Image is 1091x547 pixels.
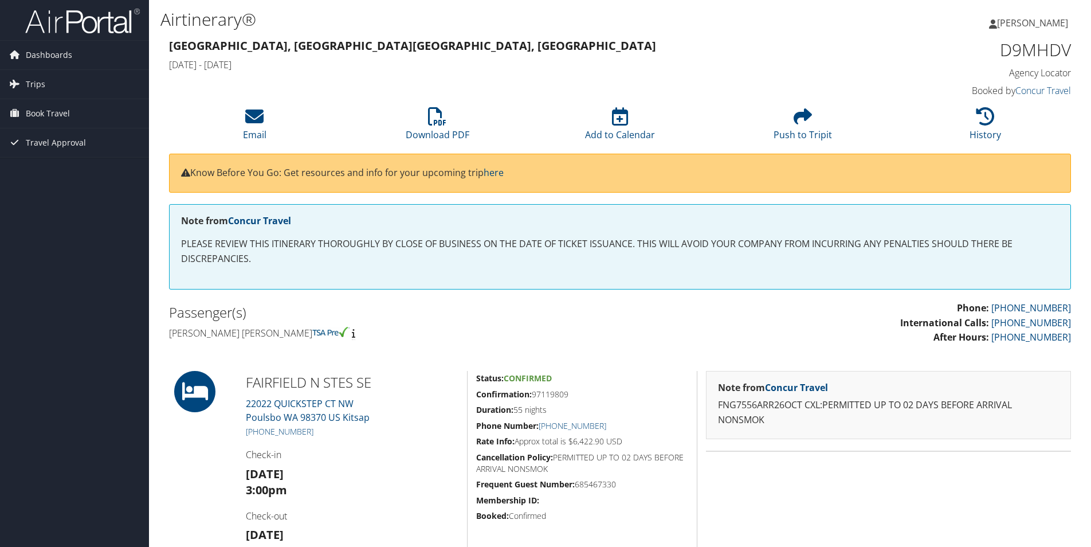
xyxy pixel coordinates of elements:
[991,302,1071,314] a: [PHONE_NUMBER]
[476,452,688,474] h5: PERMITTED UP TO 02 DAYS BEFORE ARRIVAL NONSMOK
[181,214,291,227] strong: Note from
[169,38,656,53] strong: [GEOGRAPHIC_DATA], [GEOGRAPHIC_DATA] [GEOGRAPHIC_DATA], [GEOGRAPHIC_DATA]
[312,327,350,337] img: tsa-precheck.png
[476,510,688,522] h5: Confirmed
[476,452,553,463] strong: Cancellation Policy:
[858,38,1071,62] h1: D9MHDV
[476,404,513,415] strong: Duration:
[970,114,1001,141] a: History
[476,495,539,506] strong: Membership ID:
[765,381,828,394] a: Concur Travel
[26,70,45,99] span: Trips
[957,302,989,314] strong: Phone:
[476,436,688,447] h5: Approx total is $6,422.90 USD
[476,420,539,431] strong: Phone Number:
[476,436,515,447] strong: Rate Info:
[933,331,989,343] strong: After Hours:
[718,398,1059,427] p: FNG7556ARR26OCT CXL:PERMITTED UP TO 02 DAYS BEFORE ARRIVAL NONSMOK
[246,482,287,498] strong: 3:00pm
[246,426,313,437] a: [PHONE_NUMBER]
[1015,84,1071,97] a: Concur Travel
[476,389,688,400] h5: 97119809
[991,317,1071,329] a: [PHONE_NUMBER]
[900,317,989,329] strong: International Calls:
[160,7,773,32] h1: Airtinerary®
[26,99,70,128] span: Book Travel
[858,84,1071,97] h4: Booked by
[181,237,1059,266] p: PLEASE REVIEW THIS ITINERARY THOROUGHLY BY CLOSE OF BUSINESS ON THE DATE OF TICKET ISSUANCE. THIS...
[989,6,1080,40] a: [PERSON_NAME]
[25,7,140,34] img: airportal-logo.png
[476,404,688,416] h5: 55 nights
[476,389,532,400] strong: Confirmation:
[774,114,832,141] a: Push to Tripit
[246,510,458,522] h4: Check-out
[26,41,72,69] span: Dashboards
[476,479,575,490] strong: Frequent Guest Number:
[243,114,266,141] a: Email
[246,448,458,461] h4: Check-in
[476,479,688,490] h5: 685467330
[169,327,611,339] h4: [PERSON_NAME] [PERSON_NAME]
[406,114,469,141] a: Download PDF
[26,128,86,157] span: Travel Approval
[997,17,1068,29] span: [PERSON_NAME]
[181,166,1059,181] p: Know Before You Go: Get resources and info for your upcoming trip
[476,510,509,521] strong: Booked:
[539,420,606,431] a: [PHONE_NUMBER]
[991,331,1071,343] a: [PHONE_NUMBER]
[246,466,284,482] strong: [DATE]
[585,114,655,141] a: Add to Calendar
[246,373,458,392] h2: FAIRFIELD N STES SE
[476,373,504,384] strong: Status:
[504,373,552,384] span: Confirmed
[484,166,504,179] a: here
[169,303,611,322] h2: Passenger(s)
[246,397,370,424] a: 22022 QUICKSTEP CT NWPoulsbo WA 98370 US Kitsap
[858,67,1071,79] h4: Agency Locator
[718,381,828,394] strong: Note from
[169,58,841,71] h4: [DATE] - [DATE]
[246,527,284,542] strong: [DATE]
[228,214,291,227] a: Concur Travel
